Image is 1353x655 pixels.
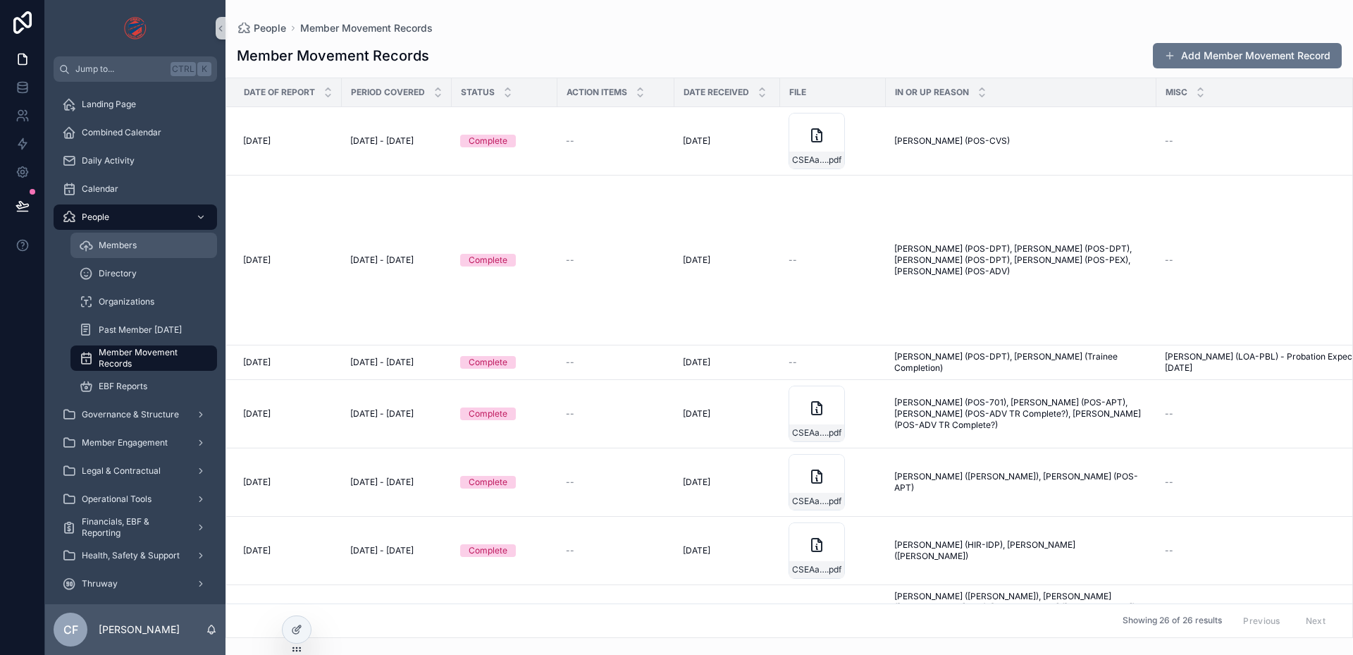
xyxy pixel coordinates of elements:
a: Health, Safety & Support [54,543,217,568]
span: Governance & Structure [82,409,179,420]
a: [DATE] [683,477,772,488]
span: [DATE] - [DATE] [350,545,414,556]
span: [DATE] [243,477,271,488]
span: Financials, EBF & Reporting [82,516,185,539]
span: [DATE] - [DATE] [350,135,414,147]
a: [DATE] [683,357,772,368]
div: Complete [469,135,507,147]
span: -- [566,545,574,556]
a: CSEAapptspromosseps-6.18.2025.pdf [789,454,877,510]
span: [DATE] [683,477,710,488]
span: [DATE] [683,408,710,420]
div: Complete [469,408,507,420]
a: Financials, EBF & Reporting [54,515,217,540]
a: [DATE] [243,408,333,420]
span: [DATE] - [DATE] [350,408,414,420]
span: [DATE] - [DATE] [350,357,414,368]
a: [PERSON_NAME] (POS-701), [PERSON_NAME] (POS-APT), [PERSON_NAME] (POS-ADV TR Complete?), [PERSON_N... [894,397,1148,431]
a: -- [789,255,877,266]
a: EBF Reports [70,374,217,399]
span: CF [63,621,78,638]
span: File [789,87,806,98]
a: -- [566,408,666,420]
span: -- [566,408,574,420]
span: CSEAapptspromosseps-7.2.2025 [792,427,827,439]
span: People [254,21,286,35]
span: -- [1165,135,1173,147]
span: Directory [99,268,137,279]
span: Misc [1166,87,1187,98]
a: Daily Activity [54,148,217,173]
p: [PERSON_NAME] [99,623,180,637]
span: Daily Activity [82,155,135,166]
a: Governance & Structure [54,402,217,427]
a: Complete [460,408,549,420]
a: -- [566,545,666,556]
span: K [199,63,210,75]
span: In Or Up Reason [895,87,969,98]
a: Members [70,233,217,258]
a: Member Movement Records [70,345,217,371]
a: [DATE] [243,135,333,147]
span: Legal & Contractual [82,465,161,477]
span: Showing 26 of 26 results [1123,616,1222,627]
span: Member Engagement [82,437,168,448]
a: -- [566,477,666,488]
span: -- [566,135,574,147]
a: -- [789,357,877,368]
a: Complete [460,476,549,489]
a: [PERSON_NAME] ([PERSON_NAME]), [PERSON_NAME] (POS-APT) [894,471,1148,494]
span: Member Movement Records [99,347,203,369]
a: Operational Tools [54,486,217,512]
a: Member Movement Records [300,21,433,35]
a: [DATE] - [DATE] [350,408,443,420]
a: Complete [460,135,549,147]
span: -- [566,357,574,368]
span: .pdf [827,496,841,507]
a: [PERSON_NAME] (POS-DPT), [PERSON_NAME] (POS-DPT), [PERSON_NAME] (POS-DPT), [PERSON_NAME] (POS-PEX... [894,243,1148,277]
a: [PERSON_NAME] (POS-DPT), [PERSON_NAME] (Trainee Completion) [894,351,1148,374]
span: [DATE] [683,545,710,556]
a: Legal & Contractual [54,458,217,484]
div: Complete [469,254,507,267]
a: -- [566,357,666,368]
span: [DATE] - [DATE] [350,477,414,488]
a: [DATE] [683,545,772,556]
span: [PERSON_NAME] ([PERSON_NAME]), [PERSON_NAME] ([PERSON_NAME]-IDP), [PERSON_NAME] ([PERSON_NAME]), ... [894,591,1148,647]
a: People [237,21,286,35]
span: Past Member [DATE] [99,324,182,336]
span: Thruway [82,578,118,589]
span: Calendar [82,183,118,195]
span: Period Covered [351,87,425,98]
span: People [82,212,109,223]
span: EBF Reports [99,381,147,392]
a: [DATE] [683,135,772,147]
a: Calendar [54,176,217,202]
span: .pdf [827,154,841,166]
a: People [54,204,217,230]
a: -- [566,135,666,147]
span: Date Received [684,87,749,98]
a: [DATE] - [DATE] [350,255,443,266]
span: Members [99,240,137,251]
a: Complete [460,544,549,557]
span: Organizations [99,296,154,307]
span: -- [1165,545,1173,556]
span: [DATE] [683,357,710,368]
a: [DATE] [243,477,333,488]
a: -- [566,255,666,266]
span: [DATE] [683,255,710,266]
span: [DATE] [243,255,271,266]
a: Member Engagement [54,430,217,455]
a: Landing Page [54,92,217,117]
button: Add Member Movement Record [1153,43,1342,68]
a: [PERSON_NAME] (POS-CVS) [894,135,1148,147]
a: [DATE] [243,545,333,556]
span: [DATE] [243,408,271,420]
a: Combined Calendar [54,120,217,145]
span: .pdf [827,564,841,575]
a: [DATE] [683,408,772,420]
